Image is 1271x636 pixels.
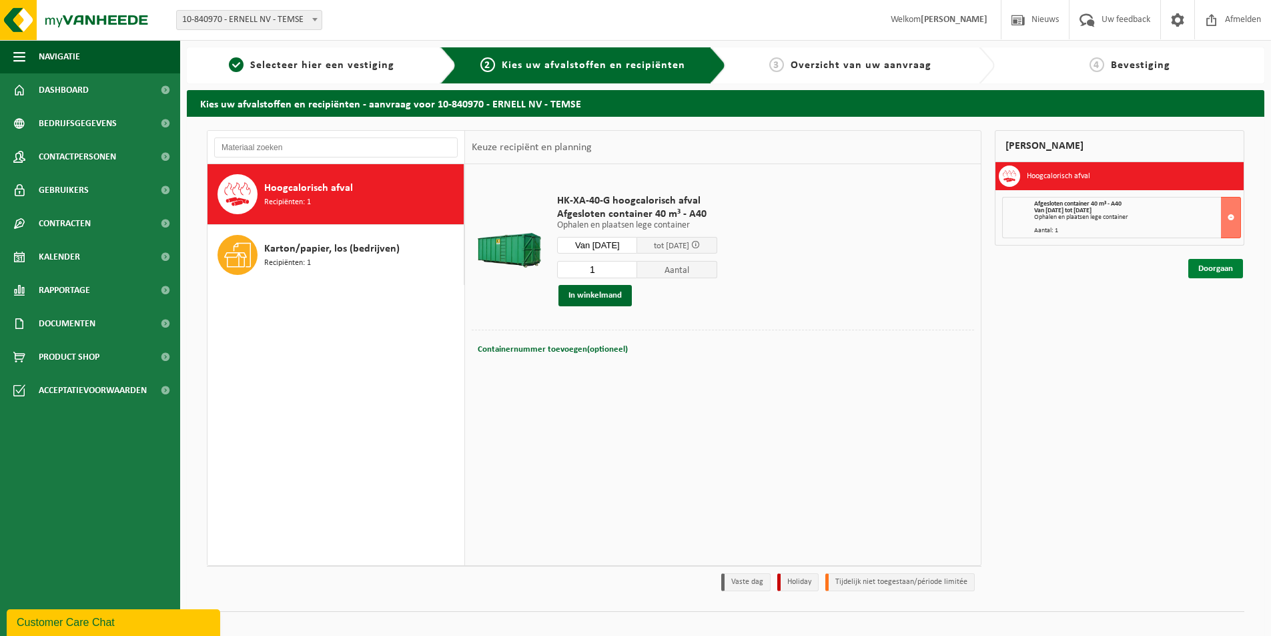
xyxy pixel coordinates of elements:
[1034,200,1122,208] span: Afgesloten container 40 m³ - A40
[39,73,89,107] span: Dashboard
[39,340,99,374] span: Product Shop
[921,15,987,25] strong: [PERSON_NAME]
[1034,207,1092,214] strong: Van [DATE] tot [DATE]
[39,40,80,73] span: Navigatie
[465,131,598,164] div: Keuze recipiënt en planning
[39,207,91,240] span: Contracten
[558,285,632,306] button: In winkelmand
[250,60,394,71] span: Selecteer hier een vestiging
[637,261,717,278] span: Aantal
[1188,259,1243,278] a: Doorgaan
[229,57,244,72] span: 1
[39,374,147,407] span: Acceptatievoorwaarden
[187,90,1264,116] h2: Kies uw afvalstoffen en recipiënten - aanvraag voor 10-840970 - ERNELL NV - TEMSE
[654,242,689,250] span: tot [DATE]
[480,57,495,72] span: 2
[193,57,430,73] a: 1Selecteer hier een vestiging
[1111,60,1170,71] span: Bevestiging
[39,274,90,307] span: Rapportage
[39,107,117,140] span: Bedrijfsgegevens
[557,221,717,230] p: Ophalen en plaatsen lege container
[476,340,629,359] button: Containernummer toevoegen(optioneel)
[1034,228,1240,234] div: Aantal: 1
[995,130,1244,162] div: [PERSON_NAME]
[264,196,311,209] span: Recipiënten: 1
[214,137,458,157] input: Materiaal zoeken
[721,573,771,591] li: Vaste dag
[176,10,322,30] span: 10-840970 - ERNELL NV - TEMSE
[39,174,89,207] span: Gebruikers
[264,180,353,196] span: Hoogcalorisch afval
[1090,57,1104,72] span: 4
[39,140,116,174] span: Contactpersonen
[39,240,80,274] span: Kalender
[557,208,717,221] span: Afgesloten container 40 m³ - A40
[478,345,628,354] span: Containernummer toevoegen(optioneel)
[207,225,464,285] button: Karton/papier, los (bedrijven) Recipiënten: 1
[557,237,637,254] input: Selecteer datum
[825,573,975,591] li: Tijdelijk niet toegestaan/période limitée
[777,573,819,591] li: Holiday
[207,164,464,225] button: Hoogcalorisch afval Recipiënten: 1
[264,241,400,257] span: Karton/papier, los (bedrijven)
[177,11,322,29] span: 10-840970 - ERNELL NV - TEMSE
[39,307,95,340] span: Documenten
[769,57,784,72] span: 3
[791,60,931,71] span: Overzicht van uw aanvraag
[502,60,685,71] span: Kies uw afvalstoffen en recipiënten
[7,607,223,636] iframe: chat widget
[1034,214,1240,221] div: Ophalen en plaatsen lege container
[557,194,717,208] span: HK-XA-40-G hoogcalorisch afval
[264,257,311,270] span: Recipiënten: 1
[1027,166,1090,187] h3: Hoogcalorisch afval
